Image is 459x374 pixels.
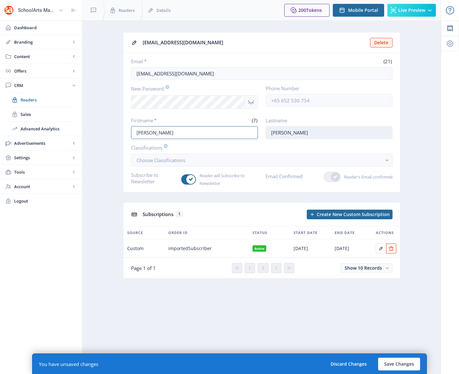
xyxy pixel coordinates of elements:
span: Sales [21,111,76,117]
input: Enter reader’s firstname [131,126,258,139]
span: Branding [14,39,71,45]
span: Live Preview [398,8,425,13]
span: Show 10 Records [345,265,382,271]
nb-icon: Show password [244,95,258,109]
a: Edit page [386,245,396,251]
span: End Date [335,229,355,237]
a: Advanced Analytics [6,122,76,136]
span: (7) [251,117,258,124]
span: Create New Custom Subscription [317,212,390,217]
span: Tools [14,169,71,175]
app-collection-view: Subscriptions [123,202,401,279]
span: 1 [176,211,183,217]
span: Advertisements [14,140,71,146]
button: Choose Classifications [131,154,393,167]
span: importedSubscriber [168,245,212,252]
span: Readers [21,97,76,103]
label: Email Confirmed [266,172,303,181]
span: Content [14,53,71,60]
div: [EMAIL_ADDRESS][DOMAIN_NAME] [143,38,366,48]
span: Reader will Subscribe to Newsletter [196,172,258,187]
span: Custom [127,245,144,252]
span: Choose Classifications [137,157,185,163]
button: 1 [258,263,269,273]
input: +65 652 530 754 [266,94,393,107]
button: Show 10 Records [340,263,393,273]
span: [DATE] [335,245,349,252]
span: Logout [14,198,77,204]
a: Sales [6,107,76,121]
label: Classifications [131,144,387,151]
span: Offers [14,68,71,74]
div: You have unsaved changes [39,361,98,367]
span: Subscriptions [143,211,173,217]
button: Create New Custom Subscription [307,210,393,219]
input: Enter reader’s email [131,67,393,80]
span: Settings [14,154,71,161]
a: Edit page [376,245,386,251]
span: Order ID [168,229,188,237]
button: Live Preview [387,4,436,17]
label: Subscribe to Newsletter [131,172,176,185]
span: Source [127,229,143,237]
a: Readers [6,93,76,107]
label: New Password [131,85,253,92]
span: Account [14,183,71,190]
button: 200Tokens [284,4,330,17]
span: CRM [14,82,71,89]
div: SchoolArts Magazine [18,3,56,17]
span: (21) [383,58,393,65]
span: Readers [119,7,135,13]
button: Discard Changes [324,358,373,370]
button: Mobile Portal [333,4,384,17]
span: Mobile Portal [348,8,378,13]
span: Page 1 of 1 [131,265,156,271]
label: Phone Number [266,85,387,91]
label: Lastname [266,117,387,124]
input: Enter reader’s lastname [266,126,393,139]
label: Firstname [131,117,192,124]
label: Email [131,58,259,65]
span: Start Date [294,229,317,237]
span: 1 [262,265,264,271]
img: properties.app_icon.png [4,5,14,15]
span: Status [252,229,267,237]
nb-badge: Active [252,245,267,252]
span: [DATE] [294,245,308,252]
button: Save Changes [378,358,420,370]
a: New page [303,210,393,219]
span: Dashboard [14,24,77,31]
span: Actions [376,229,394,237]
button: Delete [370,38,393,48]
span: Details [156,7,171,13]
span: Tokens [306,7,322,13]
span: Reader's Email confirmed [340,173,393,181]
span: Advanced Analytics [21,126,76,132]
